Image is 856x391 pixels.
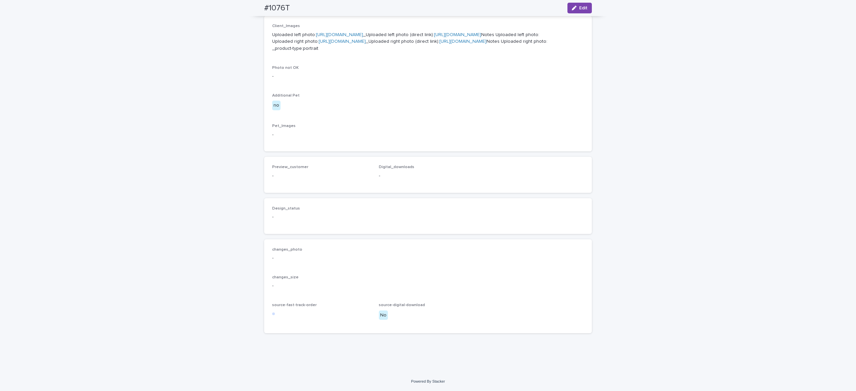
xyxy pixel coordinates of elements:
span: changes_photo [272,248,302,252]
span: Additional Pet [272,94,300,98]
div: no [272,101,281,110]
p: - [272,73,584,80]
button: Edit [567,3,592,13]
span: changes_size [272,275,299,279]
span: source-fast-track-order [272,303,317,307]
span: Preview_customer [272,165,308,169]
span: Pet_Images [272,124,296,128]
span: Design_status [272,207,300,211]
p: - [272,255,584,262]
span: Digital_downloads [379,165,414,169]
span: Client_Images [272,24,300,28]
p: Uploaded left photo: _Uploaded left photo (direct link): Notes Uploaded left photo: Uploaded righ... [272,31,584,52]
a: [URL][DOMAIN_NAME] [319,39,366,44]
div: No [379,310,388,320]
span: Edit [579,6,587,10]
p: - [379,172,477,179]
p: - [272,282,584,289]
a: Powered By Stacker [411,379,445,383]
a: [URL][DOMAIN_NAME] [316,32,363,37]
span: Photo not OK [272,66,299,70]
h2: #1076T [264,3,290,13]
a: [URL][DOMAIN_NAME] [434,32,481,37]
p: - [272,214,371,221]
p: - [272,131,584,138]
p: - [272,172,371,179]
a: [URL][DOMAIN_NAME] [439,39,487,44]
span: source-digital-download [379,303,425,307]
